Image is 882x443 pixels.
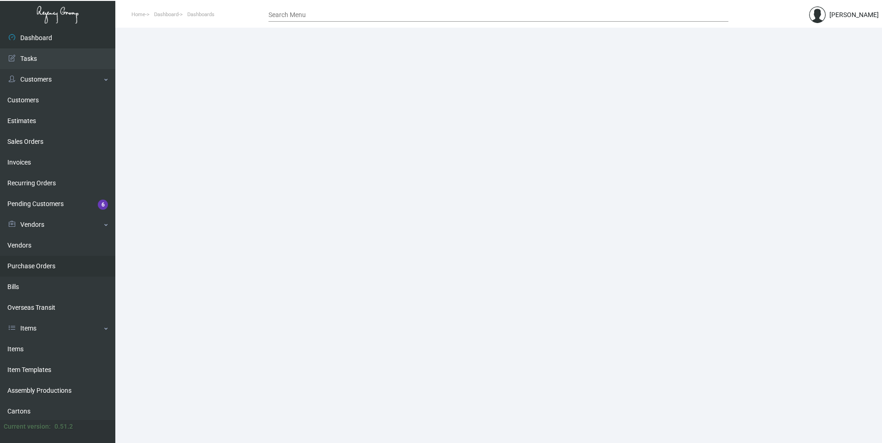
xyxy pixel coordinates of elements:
span: Dashboard [154,12,179,18]
div: Current version: [4,422,51,431]
span: Dashboards [187,12,215,18]
div: [PERSON_NAME] [829,10,879,20]
span: Home [131,12,145,18]
img: admin@bootstrapmaster.com [809,6,826,23]
div: 0.51.2 [54,422,73,431]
